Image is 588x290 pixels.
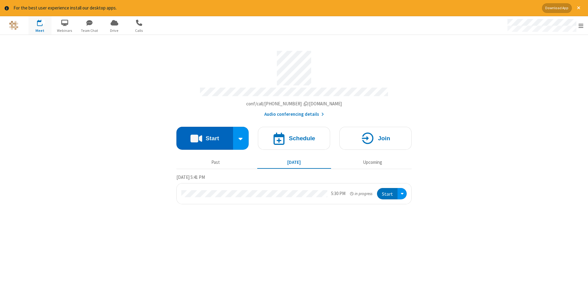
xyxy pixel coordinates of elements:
[264,111,324,118] button: Audio conferencing details
[205,135,219,141] h4: Start
[542,3,572,13] button: Download App
[78,28,101,33] span: Team Chat
[179,157,253,168] button: Past
[13,5,537,12] div: For the best user experience install our desktop apps.
[331,190,345,197] div: 5:30 PM
[233,127,249,150] div: Start conference options
[257,157,331,168] button: [DATE]
[2,16,25,35] button: Logo
[398,188,407,199] div: Open menu
[103,28,126,33] span: Drive
[53,28,76,33] span: Webinars
[176,174,205,180] span: [DATE] 5:41 PM
[378,135,390,141] h4: Join
[350,191,372,197] em: in progress
[339,127,412,150] button: Join
[502,16,588,35] div: Open menu
[128,28,151,33] span: Calls
[573,274,583,286] iframe: Chat
[9,21,18,30] img: QA Selenium DO NOT DELETE OR CHANGE
[289,135,315,141] h4: Schedule
[176,174,412,204] section: Today's Meetings
[336,157,409,168] button: Upcoming
[246,101,342,107] span: Copy my meeting room link
[176,46,412,118] section: Account details
[377,188,398,199] button: Start
[246,100,342,107] button: Copy my meeting room linkCopy my meeting room link
[258,127,330,150] button: Schedule
[41,20,45,24] div: 1
[574,3,583,13] button: Close alert
[28,28,51,33] span: Meet
[176,127,233,150] button: Start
